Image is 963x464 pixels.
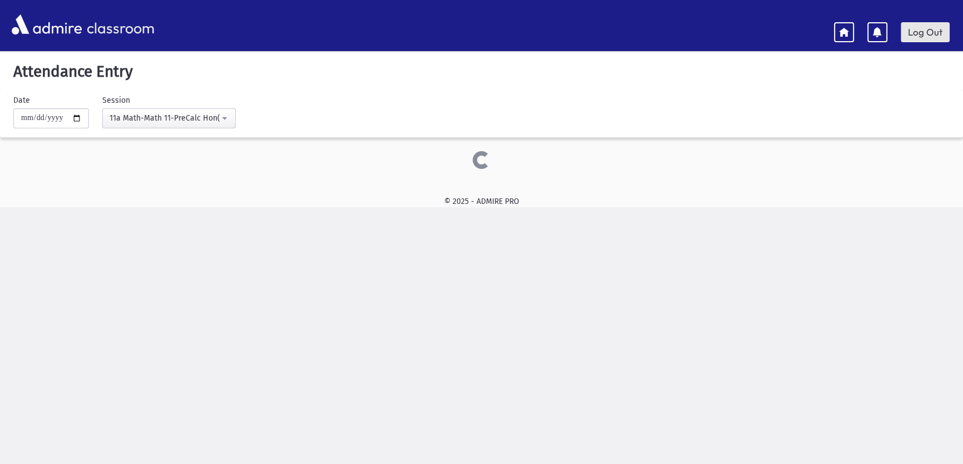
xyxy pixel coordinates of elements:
[9,12,85,37] img: AdmirePro
[9,62,954,81] h5: Attendance Entry
[102,108,236,128] button: 11a Math-Math 11-PreCalc Hon(12:23PM-1:06PM)
[901,22,950,42] a: Log Out
[85,10,155,39] span: classroom
[13,94,30,106] label: Date
[102,94,130,106] label: Session
[18,196,945,207] div: © 2025 - ADMIRE PRO
[110,112,220,124] div: 11a Math-Math 11-PreCalc Hon(12:23PM-1:06PM)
